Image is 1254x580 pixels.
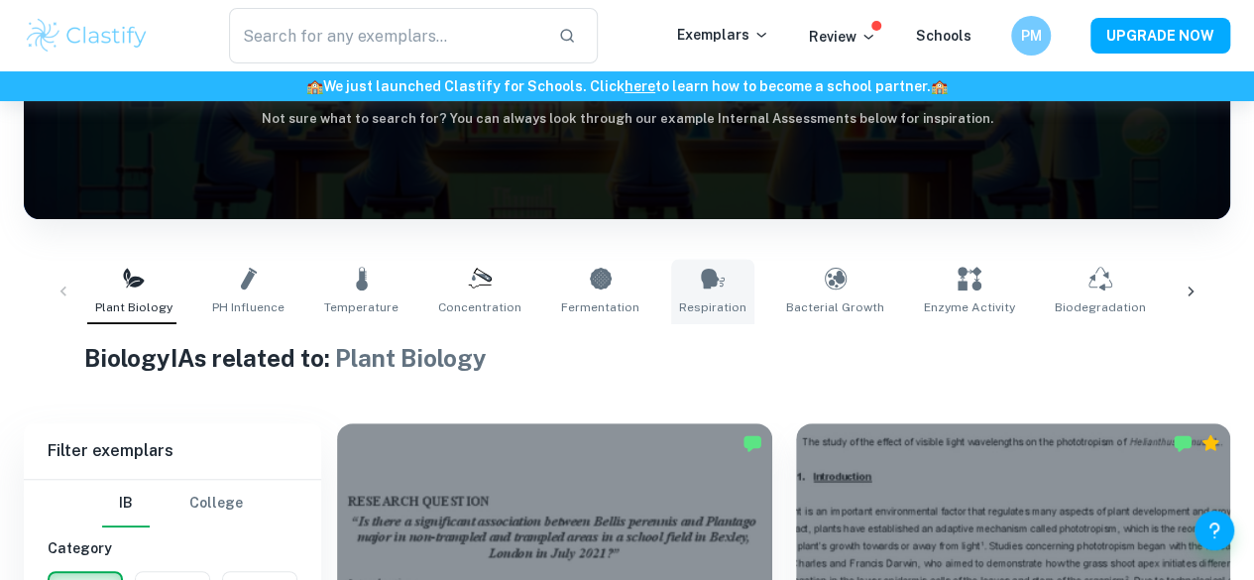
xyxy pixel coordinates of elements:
[1200,433,1220,453] div: Premium
[916,28,971,44] a: Schools
[102,480,150,527] button: IB
[24,109,1230,129] h6: Not sure what to search for? You can always look through our example Internal Assessments below f...
[1173,433,1193,453] img: Marked
[48,537,297,559] h6: Category
[1055,298,1146,316] span: Biodegradation
[809,26,876,48] p: Review
[931,78,948,94] span: 🏫
[438,298,521,316] span: Concentration
[95,298,172,316] span: Plant Biology
[561,298,639,316] span: Fermentation
[212,298,285,316] span: pH Influence
[786,298,884,316] span: Bacterial Growth
[742,433,762,453] img: Marked
[679,298,746,316] span: Respiration
[4,75,1250,97] h6: We just launched Clastify for Schools. Click to learn how to become a school partner.
[324,298,399,316] span: Temperature
[1090,18,1230,54] button: UPGRADE NOW
[1195,511,1234,550] button: Help and Feedback
[189,480,243,527] button: College
[1011,16,1051,56] button: PM
[924,298,1015,316] span: Enzyme Activity
[335,344,487,372] span: Plant Biology
[306,78,323,94] span: 🏫
[229,8,542,63] input: Search for any exemplars...
[24,423,321,479] h6: Filter exemplars
[677,24,769,46] p: Exemplars
[102,480,243,527] div: Filter type choice
[625,78,655,94] a: here
[84,340,1170,376] h1: Biology IAs related to:
[24,16,150,56] img: Clastify logo
[1020,25,1043,47] h6: PM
